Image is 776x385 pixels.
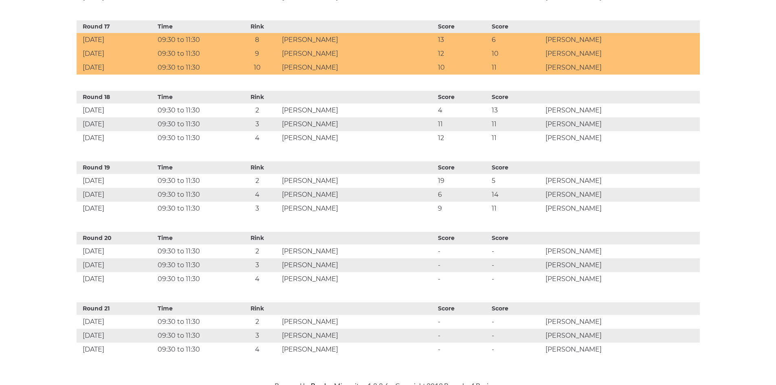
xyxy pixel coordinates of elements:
td: [DATE] [77,103,156,117]
td: [PERSON_NAME] [543,188,699,202]
td: 3 [235,117,280,131]
td: 4 [235,188,280,202]
th: Rink [235,20,280,33]
td: [PERSON_NAME] [280,188,436,202]
td: 11 [436,117,490,131]
th: Score [436,161,490,174]
th: Time [156,302,235,315]
td: 09:30 to 11:30 [156,329,235,343]
th: Score [490,302,543,315]
td: 09:30 to 11:30 [156,174,235,188]
td: [PERSON_NAME] [543,258,699,272]
td: [DATE] [77,117,156,131]
td: 10 [235,61,280,75]
td: [DATE] [77,343,156,356]
td: - [490,258,543,272]
th: Score [436,91,490,103]
td: 09:30 to 11:30 [156,258,235,272]
td: [DATE] [77,47,156,61]
th: Round 17 [77,20,156,33]
td: [PERSON_NAME] [543,131,699,145]
th: Round 20 [77,232,156,244]
td: [PERSON_NAME] [280,47,436,61]
th: Score [436,20,490,33]
td: 9 [235,47,280,61]
td: [PERSON_NAME] [543,117,699,131]
td: - [436,343,490,356]
td: [PERSON_NAME] [280,272,436,286]
td: 09:30 to 11:30 [156,33,235,47]
td: 09:30 to 11:30 [156,244,235,258]
th: Time [156,20,235,33]
td: [PERSON_NAME] [543,103,699,117]
td: - [436,244,490,258]
td: [PERSON_NAME] [543,315,699,329]
th: Score [436,302,490,315]
td: - [436,329,490,343]
td: - [490,343,543,356]
td: 14 [490,188,543,202]
td: [PERSON_NAME] [543,174,699,188]
td: [DATE] [77,202,156,216]
td: 09:30 to 11:30 [156,188,235,202]
td: [PERSON_NAME] [280,33,436,47]
td: 13 [436,33,490,47]
td: 6 [490,33,543,47]
td: 2 [235,174,280,188]
th: Round 18 [77,91,156,103]
td: 4 [436,103,490,117]
td: [PERSON_NAME] [543,33,699,47]
td: 11 [490,202,543,216]
td: - [490,315,543,329]
td: [PERSON_NAME] [543,272,699,286]
td: 09:30 to 11:30 [156,343,235,356]
th: Score [490,232,543,244]
th: Time [156,161,235,174]
td: [DATE] [77,174,156,188]
td: 09:30 to 11:30 [156,103,235,117]
td: 11 [490,117,543,131]
th: Score [490,161,543,174]
td: 10 [436,61,490,75]
td: [PERSON_NAME] [543,47,699,61]
td: - [490,244,543,258]
td: [PERSON_NAME] [543,329,699,343]
td: [DATE] [77,315,156,329]
td: 4 [235,272,280,286]
td: 09:30 to 11:30 [156,202,235,216]
td: 5 [490,174,543,188]
td: [DATE] [77,272,156,286]
td: 09:30 to 11:30 [156,47,235,61]
td: [DATE] [77,61,156,75]
td: 13 [490,103,543,117]
td: 4 [235,343,280,356]
th: Rink [235,91,280,103]
td: 09:30 to 11:30 [156,315,235,329]
td: [PERSON_NAME] [543,244,699,258]
td: 11 [490,61,543,75]
td: 12 [436,131,490,145]
td: - [436,258,490,272]
td: [PERSON_NAME] [280,315,436,329]
th: Rink [235,302,280,315]
td: [DATE] [77,131,156,145]
td: [PERSON_NAME] [280,61,436,75]
td: - [436,315,490,329]
td: [PERSON_NAME] [543,202,699,216]
th: Time [156,91,235,103]
td: [PERSON_NAME] [280,244,436,258]
td: [DATE] [77,188,156,202]
td: 19 [436,174,490,188]
td: 09:30 to 11:30 [156,61,235,75]
td: 3 [235,258,280,272]
td: [DATE] [77,329,156,343]
td: [PERSON_NAME] [280,131,436,145]
th: Score [490,20,543,33]
td: [PERSON_NAME] [543,61,699,75]
th: Score [436,232,490,244]
td: 2 [235,244,280,258]
td: 3 [235,202,280,216]
th: Round 19 [77,161,156,174]
td: 10 [490,47,543,61]
th: Rink [235,232,280,244]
